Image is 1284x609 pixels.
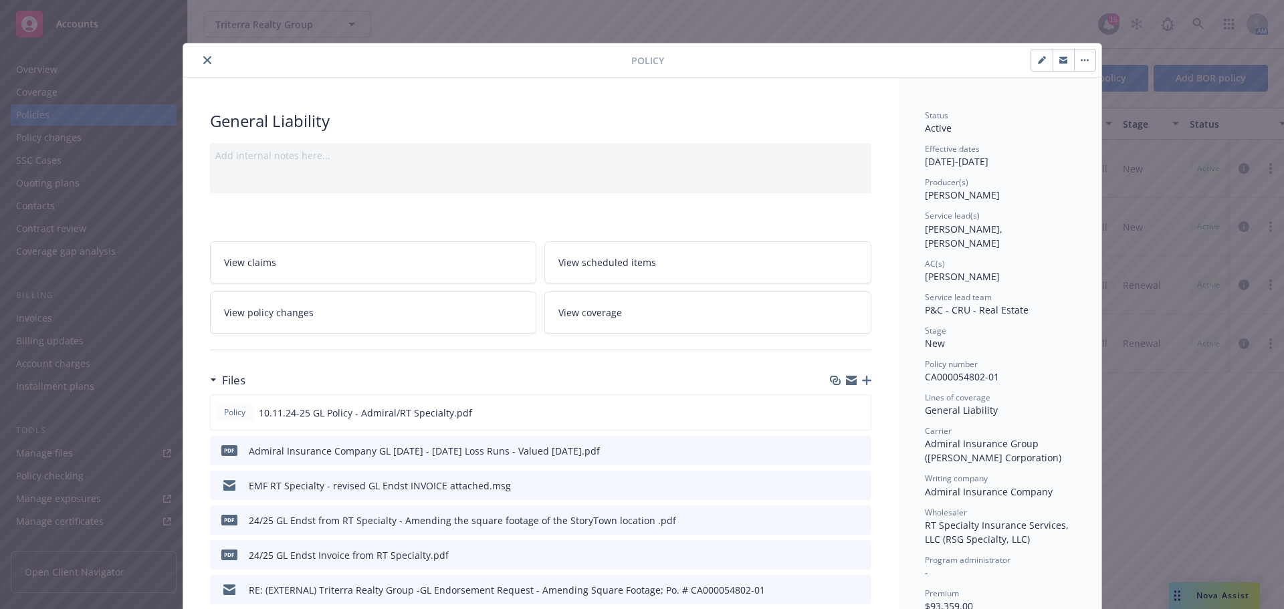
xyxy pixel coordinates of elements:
[925,392,990,403] span: Lines of coverage
[925,425,952,437] span: Carrier
[833,479,843,493] button: download file
[224,255,276,269] span: View claims
[925,370,999,383] span: CA000054802-01
[833,444,843,458] button: download file
[925,143,980,154] span: Effective dates
[853,406,865,420] button: preview file
[210,291,537,334] a: View policy changes
[210,372,245,389] div: Files
[925,519,1071,545] span: RT Specialty Insurance Services, LLC (RSG Specialty, LLC)
[832,406,843,420] button: download file
[854,548,866,562] button: preview file
[854,583,866,597] button: preview file
[925,210,980,221] span: Service lead(s)
[925,507,967,518] span: Wholesaler
[215,148,866,162] div: Add internal notes here...
[925,110,948,121] span: Status
[925,291,992,303] span: Service lead team
[210,110,871,132] div: General Liability
[925,437,1061,464] span: Admiral Insurance Group ([PERSON_NAME] Corporation)
[854,479,866,493] button: preview file
[925,325,946,336] span: Stage
[249,548,449,562] div: 24/25 GL Endst Invoice from RT Specialty.pdf
[221,406,248,418] span: Policy
[221,550,237,560] span: pdf
[925,403,1075,417] div: General Liability
[544,241,871,283] a: View scheduled items
[210,241,537,283] a: View claims
[925,303,1029,316] span: P&C - CRU - Real Estate
[925,122,952,134] span: Active
[249,444,600,458] div: Admiral Insurance Company GL [DATE] - [DATE] Loss Runs - Valued [DATE].pdf
[925,176,968,188] span: Producer(s)
[925,258,945,269] span: AC(s)
[925,473,988,484] span: Writing company
[222,372,245,389] h3: Files
[925,566,928,579] span: -
[854,513,866,527] button: preview file
[249,479,511,493] div: EMF RT Specialty - revised GL Endst INVOICE attached.msg
[544,291,871,334] a: View coverage
[925,337,945,350] span: New
[925,554,1010,566] span: Program administrator
[221,515,237,525] span: pdf
[925,485,1053,498] span: Admiral Insurance Company
[249,583,765,597] div: RE: (EXTERNAL) Triterra Realty Group -GL Endorsement Request - Amending Square Footage; Po. # CA0...
[558,255,656,269] span: View scheduled items
[833,548,843,562] button: download file
[221,445,237,455] span: pdf
[833,583,843,597] button: download file
[833,513,843,527] button: download file
[558,306,622,320] span: View coverage
[631,53,664,68] span: Policy
[925,270,1000,283] span: [PERSON_NAME]
[854,444,866,458] button: preview file
[925,358,978,370] span: Policy number
[925,189,1000,201] span: [PERSON_NAME]
[224,306,314,320] span: View policy changes
[925,588,959,599] span: Premium
[925,143,1075,168] div: [DATE] - [DATE]
[259,406,472,420] span: 10.11.24-25 GL Policy - Admiral/RT Specialty.pdf
[199,52,215,68] button: close
[925,223,1005,249] span: [PERSON_NAME], [PERSON_NAME]
[249,513,676,527] div: 24/25 GL Endst from RT Specialty - Amending the square footage of the StoryTown location .pdf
